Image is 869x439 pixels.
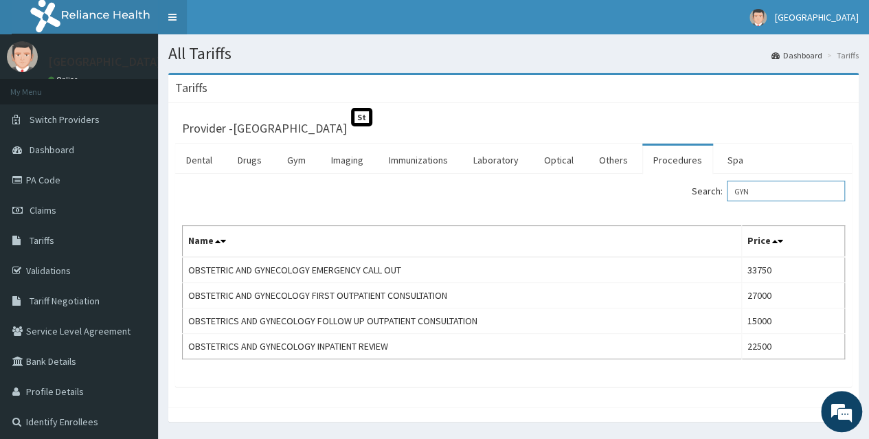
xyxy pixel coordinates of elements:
[775,11,859,23] span: [GEOGRAPHIC_DATA]
[741,257,844,283] td: 33750
[30,295,100,307] span: Tariff Negotiation
[7,293,262,341] textarea: Type your message and hit 'Enter'
[30,204,56,216] span: Claims
[276,146,317,175] a: Gym
[80,132,190,271] span: We're online!
[183,226,742,258] th: Name
[378,146,459,175] a: Immunizations
[30,234,54,247] span: Tariffs
[71,77,231,95] div: Chat with us now
[183,308,742,334] td: OBSTETRICS AND GYNECOLOGY FOLLOW UP OUTPATIENT CONSULTATION
[175,82,207,94] h3: Tariffs
[168,45,859,63] h1: All Tariffs
[183,257,742,283] td: OBSTETRIC AND GYNECOLOGY EMERGENCY CALL OUT
[692,181,845,201] label: Search:
[741,334,844,359] td: 22500
[320,146,374,175] a: Imaging
[462,146,530,175] a: Laboratory
[183,283,742,308] td: OBSTETRIC AND GYNECOLOGY FIRST OUTPATIENT CONSULTATION
[30,144,74,156] span: Dashboard
[741,283,844,308] td: 27000
[183,334,742,359] td: OBSTETRICS AND GYNECOLOGY INPATIENT REVIEW
[533,146,585,175] a: Optical
[741,226,844,258] th: Price
[741,308,844,334] td: 15000
[716,146,754,175] a: Spa
[7,41,38,72] img: User Image
[351,108,372,126] span: St
[588,146,639,175] a: Others
[749,9,767,26] img: User Image
[48,75,81,85] a: Online
[30,113,100,126] span: Switch Providers
[225,7,258,40] div: Minimize live chat window
[48,56,161,68] p: [GEOGRAPHIC_DATA]
[771,49,822,61] a: Dashboard
[642,146,713,175] a: Procedures
[727,181,845,201] input: Search:
[175,146,223,175] a: Dental
[227,146,273,175] a: Drugs
[182,122,347,135] h3: Provider - [GEOGRAPHIC_DATA]
[824,49,859,61] li: Tariffs
[25,69,56,103] img: d_794563401_company_1708531726252_794563401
